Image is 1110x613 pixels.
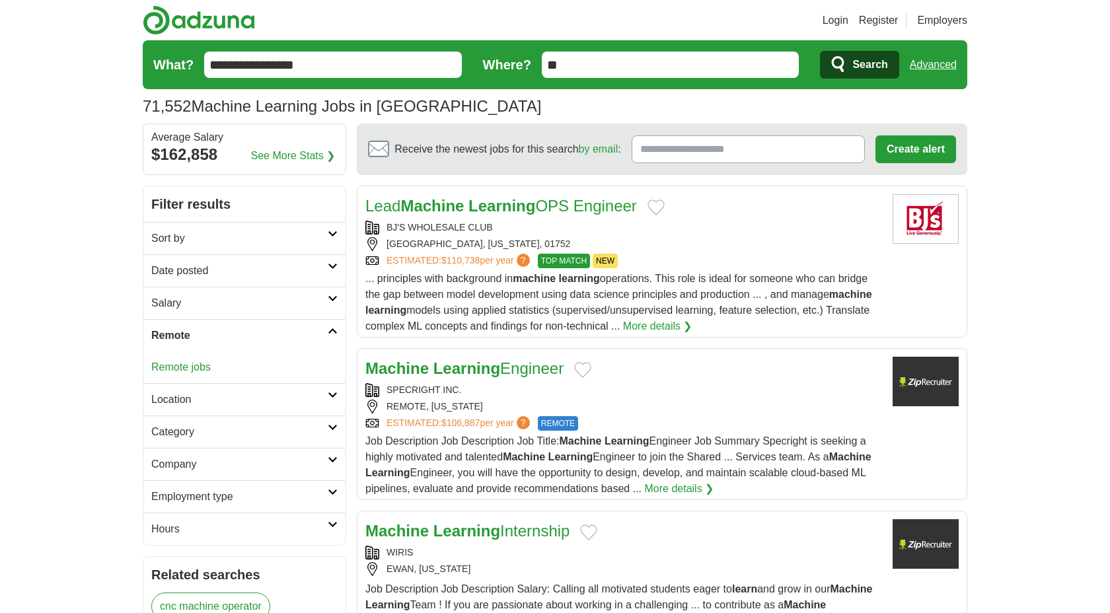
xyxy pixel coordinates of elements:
a: BJ'S WHOLESALE CLUB [387,222,493,233]
h1: Machine Learning Jobs in [GEOGRAPHIC_DATA] [143,97,541,115]
a: by email [579,143,618,155]
a: Company [143,448,346,480]
strong: Machine [831,583,873,595]
button: Add to favorite jobs [574,362,591,378]
a: LeadMachine LearningOPS Engineer [365,197,637,215]
strong: Learning [605,435,649,447]
a: Remote jobs [151,361,211,373]
strong: Machine [559,435,601,447]
img: Company logo [893,357,959,406]
strong: learning [365,305,406,316]
a: ESTIMATED:$110,738per year? [387,254,533,268]
strong: Learning [365,467,410,478]
strong: learn [732,583,757,595]
strong: Learning [433,359,500,377]
strong: Learning [365,599,410,610]
a: Category [143,415,346,448]
a: More details ❯ [623,318,692,334]
a: Remote [143,319,346,351]
div: SPECRIGHT INC. [365,383,882,397]
a: Advanced [910,52,957,78]
div: [GEOGRAPHIC_DATA], [US_STATE], 01752 [365,237,882,251]
a: Register [859,13,899,28]
span: Receive the newest jobs for this search : [394,141,620,157]
strong: machine [513,273,556,284]
button: Add to favorite jobs [647,199,665,215]
a: Hours [143,513,346,545]
label: Where? [483,55,531,75]
strong: Learning [468,197,535,215]
h2: Category [151,424,328,440]
h2: Related searches [151,565,338,585]
strong: Machine [400,197,464,215]
a: Location [143,383,346,415]
h2: Location [151,392,328,408]
h2: Hours [151,521,328,537]
strong: Machine [784,599,826,610]
h2: Date posted [151,263,328,279]
strong: Learning [433,522,500,540]
img: BJ's Wholesale Club, Inc. logo [893,194,959,244]
span: Search [852,52,887,78]
h2: Employment type [151,489,328,505]
a: See More Stats ❯ [251,148,336,164]
label: What? [153,55,194,75]
strong: Machine [365,359,429,377]
button: Add to favorite jobs [580,524,597,540]
span: $106,887 [441,417,480,428]
span: $110,738 [441,255,480,266]
strong: learning [559,273,600,284]
div: Average Salary [151,132,338,143]
span: NEW [593,254,618,268]
a: Login [823,13,848,28]
span: ? [517,416,530,429]
span: ? [517,254,530,267]
h2: Sort by [151,231,328,246]
a: Machine LearningEngineer [365,359,564,377]
a: More details ❯ [645,481,714,497]
div: $162,858 [151,143,338,166]
a: Employment type [143,480,346,513]
div: WIRIS [365,546,882,559]
h2: Company [151,456,328,472]
span: TOP MATCH [538,254,590,268]
span: Job Description Job Description Job Title: Engineer Job Summary Specright is seeking a highly mot... [365,435,871,494]
span: ... principles with background in operations. This role is ideal for someone who can bridge the g... [365,273,872,332]
img: Company logo [893,519,959,569]
h2: Remote [151,328,328,343]
a: Date posted [143,254,346,287]
a: ESTIMATED:$106,887per year? [387,416,533,431]
button: Search [820,51,899,79]
img: Adzuna logo [143,5,255,35]
strong: machine [829,289,872,300]
strong: Machine [829,451,871,462]
div: REMOTE, [US_STATE] [365,400,882,414]
h2: Salary [151,295,328,311]
button: Create alert [875,135,956,163]
a: Employers [917,13,967,28]
span: REMOTE [538,416,578,431]
div: EWAN, [US_STATE] [365,562,882,576]
strong: Machine [503,451,545,462]
a: Sort by [143,222,346,254]
span: 71,552 [143,94,191,118]
strong: Machine [365,522,429,540]
a: Machine LearningInternship [365,522,570,540]
strong: Learning [548,451,593,462]
h2: Filter results [143,186,346,222]
a: Salary [143,287,346,319]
